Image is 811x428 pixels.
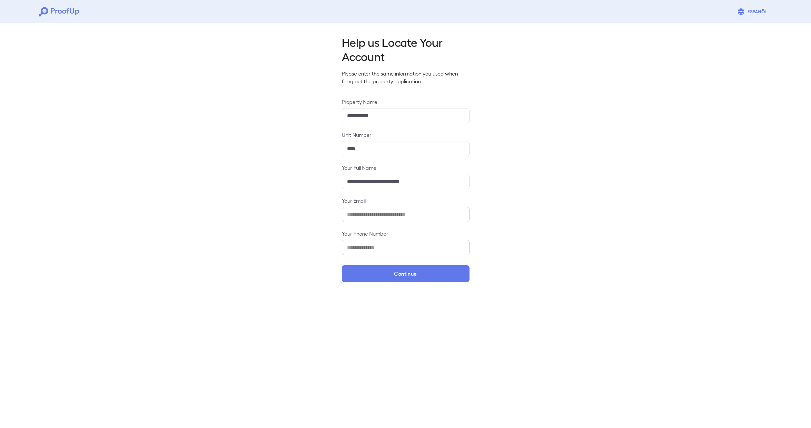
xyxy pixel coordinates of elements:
[735,5,772,18] button: Espanõl
[342,70,470,85] p: Please enter the same information you used when filling out the property application.
[342,230,470,237] label: Your Phone Number
[342,164,470,171] label: Your Full Name
[342,265,470,282] button: Continue
[342,131,470,138] label: Unit Number
[342,98,470,106] label: Property Name
[342,197,470,204] label: Your Email
[342,35,470,63] h2: Help us Locate Your Account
